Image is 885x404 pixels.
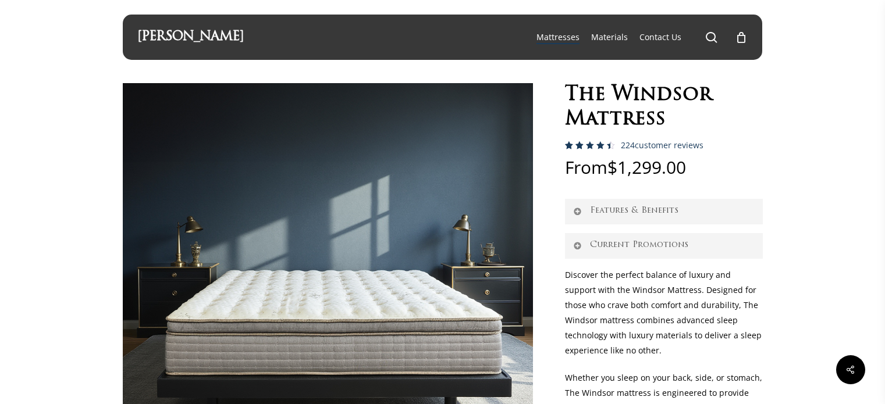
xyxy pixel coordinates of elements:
nav: Main Menu [531,15,748,60]
span: Rated out of 5 based on customer ratings [565,141,611,198]
span: $ [607,155,617,179]
a: Features & Benefits [565,199,763,224]
p: Discover the perfect balance of luxury and support with the Windsor Mattress. Designed for those ... [565,267,763,370]
span: Materials [591,31,628,42]
a: Current Promotions [565,233,763,259]
span: 223 [565,141,584,160]
a: Materials [591,31,628,43]
span: Mattresses [536,31,580,42]
a: Mattresses [536,31,580,43]
div: Rated 4.59 out of 5 [565,141,615,149]
a: 224customer reviews [621,141,703,150]
a: [PERSON_NAME] [137,31,244,44]
bdi: 1,299.00 [607,155,686,179]
p: From [565,159,763,199]
span: Contact Us [639,31,681,42]
span: 224 [621,140,635,151]
h1: The Windsor Mattress [565,83,763,132]
a: Contact Us [639,31,681,43]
